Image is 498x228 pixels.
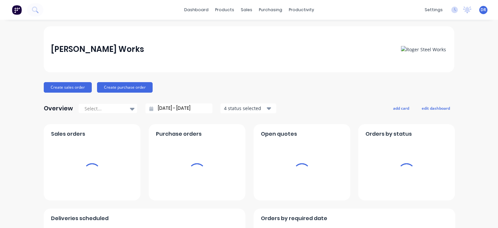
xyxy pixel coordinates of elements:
[12,5,22,15] img: Factory
[481,7,486,13] span: DR
[389,104,413,112] button: add card
[97,82,153,93] button: Create purchase order
[261,130,297,138] span: Open quotes
[51,43,144,56] div: [PERSON_NAME] Works
[44,82,92,93] button: Create sales order
[365,130,412,138] span: Orders by status
[51,215,109,222] span: Deliveries scheduled
[256,5,286,15] div: purchasing
[44,102,73,115] div: Overview
[156,130,202,138] span: Purchase orders
[261,215,327,222] span: Orders by required date
[212,5,237,15] div: products
[224,105,265,112] div: 4 status selected
[51,130,85,138] span: Sales orders
[421,5,446,15] div: settings
[237,5,256,15] div: sales
[181,5,212,15] a: dashboard
[401,46,446,53] img: Roger Steel Works
[220,103,276,113] button: 4 status selected
[417,104,454,112] button: edit dashboard
[286,5,317,15] div: productivity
